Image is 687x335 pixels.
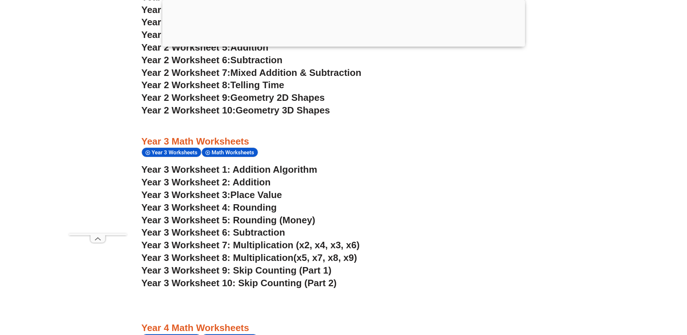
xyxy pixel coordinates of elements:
span: Year 2 Worksheet 3: [142,17,231,27]
span: Year 2 Worksheet 5: [142,42,231,53]
a: Year 2 Worksheet 5:Addition [142,42,269,53]
a: Year 2 Worksheet 7:Mixed Addition & Subtraction [142,67,361,78]
span: Year 2 Worksheet 6: [142,55,231,65]
span: Geometry 2D Shapes [230,92,325,103]
span: Year 3 Worksheet 8: Multiplication [142,252,294,263]
span: Year 3 Worksheets [152,149,200,156]
a: Year 3 Worksheet 7: Multiplication (x2, x4, x3, x6) [142,240,360,250]
a: Year 3 Worksheet 3:Place Value [142,189,282,200]
a: Year 2 Worksheet 6:Subtraction [142,55,283,65]
a: Year 2 Worksheet 3:Rounding [142,17,274,27]
a: Year 2 Worksheet 8:Telling Time [142,80,284,90]
div: Year 3 Worksheets [142,147,201,157]
iframe: Advertisement [69,17,127,233]
a: Year 2 Worksheet 10:Geometry 3D Shapes [142,105,330,116]
a: Year 3 Worksheet 9: Skip Counting (Part 1) [142,265,332,276]
span: Year 2 Worksheet 8: [142,80,231,90]
a: Year 3 Worksheet 10: Skip Counting (Part 2) [142,278,337,288]
span: Year 2 Worksheet 9: [142,92,231,103]
a: Year 3 Worksheet 6: Subtraction [142,227,285,238]
iframe: Chat Widget [567,253,687,335]
a: Year 3 Worksheet 1: Addition Algorithm [142,164,317,175]
a: Year 2 Worksheet 9:Geometry 2D Shapes [142,92,325,103]
div: Math Worksheets [201,147,258,157]
span: Geometry 3D Shapes [235,105,330,116]
span: Telling Time [230,80,284,90]
a: Year 3 Worksheet 4: Rounding [142,202,277,213]
span: Subtraction [230,55,282,65]
a: Year 3 Worksheet 5: Rounding (Money) [142,215,316,226]
span: Addition [230,42,268,53]
span: Year 3 Worksheet 3: [142,189,231,200]
h3: Year 3 Math Worksheets [142,136,546,148]
a: Year 3 Worksheet 2: Addition [142,177,271,188]
span: (x5, x7, x8, x9) [294,252,357,263]
h3: Year 4 Math Worksheets [142,322,546,334]
span: Year 2 Worksheet 4: [142,29,231,40]
span: Math Worksheets [212,149,256,156]
a: Year 2 Worksheet 2:Place Value [142,4,282,15]
a: Year 3 Worksheet 8: Multiplication(x5, x7, x8, x9) [142,252,357,263]
span: Year 2 Worksheet 2: [142,4,231,15]
a: Year 2 Worksheet 4:Counting Money [142,29,304,40]
span: Place Value [230,189,282,200]
span: Year 2 Worksheet 7: [142,67,231,78]
span: Mixed Addition & Subtraction [230,67,361,78]
span: Year 2 Worksheet 10: [142,105,236,116]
